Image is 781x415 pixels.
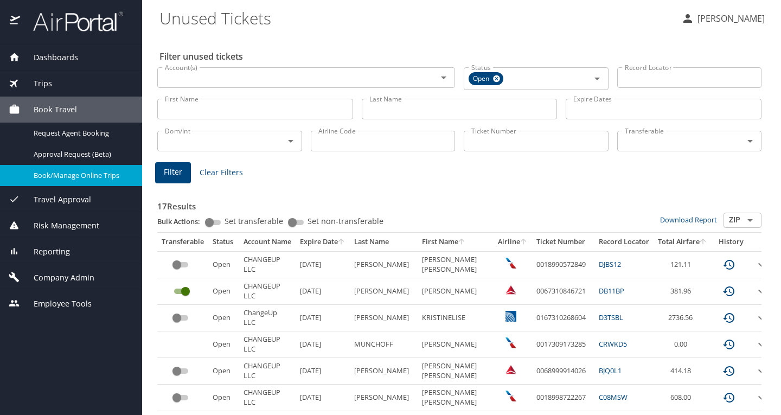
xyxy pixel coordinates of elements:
[239,278,296,305] td: CHANGEUP LLC
[654,385,712,411] td: 608.00
[694,12,765,25] p: [PERSON_NAME]
[296,385,350,411] td: [DATE]
[599,366,622,375] a: BJQ0L1
[20,52,78,63] span: Dashboards
[296,251,350,278] td: [DATE]
[469,73,496,85] span: Open
[505,258,516,269] img: wUYAEN7r47F0eX+AAAAAElFTkSuQmCC
[505,364,516,375] img: VxQ0i4AAAAASUVORK5CYII=
[494,233,532,251] th: Airline
[660,215,717,225] a: Download Report
[296,278,350,305] td: [DATE]
[296,358,350,385] td: [DATE]
[599,259,621,269] a: DJBS12
[458,239,466,246] button: sort
[700,239,707,246] button: sort
[157,194,761,213] h3: 17 Results
[590,71,605,86] button: Open
[742,213,758,228] button: Open
[677,9,769,28] button: [PERSON_NAME]
[34,149,129,159] span: Approval Request (Beta)
[520,239,528,246] button: sort
[296,305,350,331] td: [DATE]
[162,237,204,247] div: Transferable
[21,11,123,32] img: airportal-logo.png
[418,305,494,331] td: KRISTINELISE
[418,278,494,305] td: [PERSON_NAME]
[350,278,418,305] td: [PERSON_NAME]
[239,358,296,385] td: CHANGEUP LLC
[20,298,92,310] span: Employee Tools
[755,365,768,378] button: expand row
[20,194,91,206] span: Travel Approval
[239,305,296,331] td: ChangeUp LLC
[239,233,296,251] th: Account Name
[350,305,418,331] td: [PERSON_NAME]
[654,233,712,251] th: Total Airfare
[418,233,494,251] th: First Name
[654,358,712,385] td: 414.18
[157,216,209,226] p: Bulk Actions:
[654,305,712,331] td: 2736.56
[599,312,623,322] a: D3TSBL
[159,1,673,35] h1: Unused Tickets
[505,284,516,295] img: Delta Airlines
[505,311,516,322] img: 8rwABk7GC6UtGatwAAAABJRU5ErkJggg==
[208,331,239,358] td: Open
[350,251,418,278] td: [PERSON_NAME]
[350,331,418,358] td: MUNCHOFF
[225,218,283,225] span: Set transferable
[34,170,129,181] span: Book/Manage Online Trips
[742,133,758,149] button: Open
[34,128,129,138] span: Request Agent Booking
[350,233,418,251] th: Last Name
[755,258,768,271] button: expand row
[208,251,239,278] td: Open
[164,165,182,179] span: Filter
[239,251,296,278] td: CHANGEUP LLC
[418,251,494,278] td: [PERSON_NAME] [PERSON_NAME]
[20,78,52,90] span: Trips
[208,305,239,331] td: Open
[755,391,768,404] button: expand row
[20,104,77,116] span: Book Travel
[532,278,594,305] td: 0067310846721
[296,331,350,358] td: [DATE]
[755,338,768,351] button: expand row
[532,385,594,411] td: 0018998722267
[505,391,516,401] img: wUYAEN7r47F0eX+AAAAAElFTkSuQmCC
[208,278,239,305] td: Open
[239,331,296,358] td: CHANGEUP LLC
[755,311,768,324] button: expand row
[712,233,751,251] th: History
[338,239,345,246] button: sort
[654,251,712,278] td: 121.11
[532,233,594,251] th: Ticket Number
[654,331,712,358] td: 0.00
[308,218,383,225] span: Set non-transferable
[599,339,627,349] a: CRWKD5
[159,48,764,65] h2: Filter unused tickets
[195,163,247,183] button: Clear Filters
[532,358,594,385] td: 0068999914026
[20,246,70,258] span: Reporting
[20,220,99,232] span: Risk Management
[350,385,418,411] td: [PERSON_NAME]
[208,233,239,251] th: Status
[239,385,296,411] td: CHANGEUP LLC
[200,166,243,180] span: Clear Filters
[208,385,239,411] td: Open
[418,358,494,385] td: [PERSON_NAME] [PERSON_NAME]
[532,305,594,331] td: 0167310268604
[20,272,94,284] span: Company Admin
[594,233,654,251] th: Record Locator
[505,337,516,348] img: American Airlines
[296,233,350,251] th: Expire Date
[350,358,418,385] td: [PERSON_NAME]
[283,133,298,149] button: Open
[532,331,594,358] td: 0017309173285
[436,70,451,85] button: Open
[418,385,494,411] td: [PERSON_NAME] [PERSON_NAME]
[599,286,624,296] a: DB11BP
[654,278,712,305] td: 381.96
